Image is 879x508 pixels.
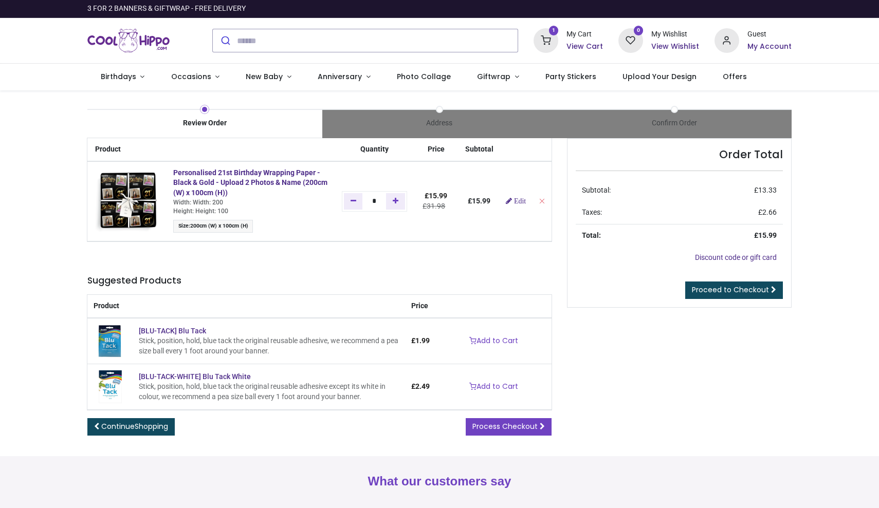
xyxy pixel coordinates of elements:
span: Offers [723,71,747,82]
a: [BLU-TACK-WHITE] Blu Tack White [139,372,251,381]
th: Price [405,295,436,318]
sup: 0 [634,26,644,35]
div: Stick, position, hold, blue tack the original reusable adhesive, we recommend a pea size ball eve... [139,336,398,356]
span: Shopping [135,421,168,431]
span: 31.98 [427,202,445,210]
span: Birthdays [101,71,136,82]
a: Proceed to Checkout [685,281,783,299]
a: Process Checkout [466,418,552,436]
a: New Baby [233,64,305,90]
div: Review Order [87,118,322,128]
span: Size [178,222,189,229]
span: Occasions [171,71,211,82]
div: Guest [747,29,792,40]
img: wEw5LK86H3suAAAAABJRU5ErkJggg== [95,168,161,234]
span: 15.99 [758,231,777,239]
img: Cool Hippo [87,26,170,55]
span: £ [758,208,777,216]
div: Stick, position, hold, blue tack the original reusable adhesive except its white in colour, we re... [139,382,398,402]
a: Giftwrap [464,64,532,90]
del: £ [423,202,445,210]
iframe: Customer reviews powered by Trustpilot [576,4,792,14]
a: ContinueShopping [87,418,175,436]
a: 0 [618,36,643,44]
b: £ [468,197,490,205]
a: Add one [386,193,405,210]
span: Anniversary [318,71,362,82]
strong: £ [754,231,777,239]
a: My Account [747,42,792,52]
h4: Order Total [576,147,783,162]
a: View Wishlist [651,42,699,52]
span: Upload Your Design [622,71,697,82]
span: 13.33 [758,186,777,194]
a: Add to Cart [463,332,525,350]
span: 2.66 [762,208,777,216]
a: 1 [534,36,558,44]
th: Subtotal [459,138,500,161]
a: Anniversary [304,64,383,90]
a: [BLU-TACK] Blu Tack [139,327,206,335]
a: Add to Cart [463,378,525,396]
span: £ [411,336,430,345]
sup: 1 [549,26,559,35]
span: Photo Collage [397,71,451,82]
span: £ [425,192,447,200]
div: 3 FOR 2 BANNERS & GIFTWRAP - FREE DELIVERY [87,4,246,14]
img: [BLU-TACK-WHITE] Blu Tack White [94,370,126,403]
img: [BLU-TACK] Blu Tack [94,325,126,358]
h5: Suggested Products [87,274,552,287]
span: Continue [101,421,168,431]
span: £ [411,382,430,390]
span: 200cm (W) x 100cm (H) [190,222,248,229]
a: Edit [506,197,526,204]
a: Birthdays [87,64,158,90]
span: Proceed to Checkout [692,285,769,295]
div: Confirm Order [557,118,792,128]
span: Party Stickers [545,71,596,82]
a: Logo of Cool Hippo [87,26,170,55]
div: Address [322,118,557,128]
span: Height: Height: 100 [173,208,228,215]
span: 15.99 [429,192,447,200]
span: Giftwrap [477,71,510,82]
a: View Cart [566,42,603,52]
a: Remove from cart [538,197,545,205]
th: Product [87,295,405,318]
span: Process Checkout [472,421,538,431]
a: Discount code or gift card [695,253,777,261]
th: Price [413,138,459,161]
span: Width: Width: 200 [173,199,223,206]
span: 2.49 [415,382,430,390]
td: Subtotal: [576,179,688,202]
h2: What our customers say [87,473,792,490]
a: [BLU-TACK] Blu Tack [94,336,126,345]
span: £ [754,186,777,194]
td: Taxes: [576,201,688,224]
th: Product [87,138,167,161]
strong: Total: [582,231,601,239]
button: Submit [213,29,237,52]
span: 1.99 [415,336,430,345]
a: Occasions [158,64,233,90]
div: My Cart [566,29,603,40]
div: My Wishlist [651,29,699,40]
a: Remove one [344,193,363,210]
a: Personalised 21st Birthday Wrapping Paper - Black & Gold - Upload 2 Photos & Name (200cm (W) x 10... [173,168,327,197]
span: Edit [514,197,526,204]
span: New Baby [246,71,283,82]
span: 15.99 [472,197,490,205]
span: : [173,220,253,233]
a: [BLU-TACK-WHITE] Blu Tack White [94,382,126,390]
span: Quantity [360,145,389,153]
